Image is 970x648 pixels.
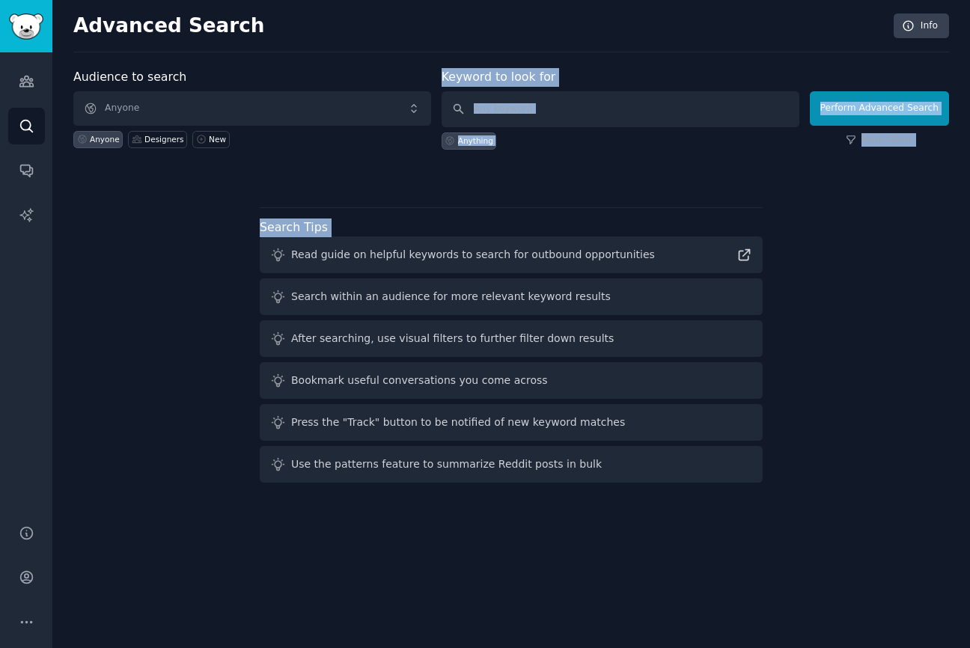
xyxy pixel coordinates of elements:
[291,456,602,472] div: Use the patterns feature to summarize Reddit posts in bulk
[442,91,799,127] input: Any keyword
[442,70,556,84] label: Keyword to look for
[291,289,611,305] div: Search within an audience for more relevant keyword results
[260,220,328,234] label: Search Tips
[90,134,120,144] div: Anyone
[73,70,186,84] label: Audience to search
[209,134,226,144] div: New
[846,133,913,147] a: More filters
[73,91,431,126] button: Anyone
[291,373,548,388] div: Bookmark useful conversations you come across
[291,415,625,430] div: Press the "Track" button to be notified of new keyword matches
[458,135,493,146] div: Anything
[810,91,949,126] button: Perform Advanced Search
[9,13,43,40] img: GummySearch logo
[144,134,184,144] div: Designers
[192,131,229,148] a: New
[73,14,885,38] h2: Advanced Search
[894,13,949,39] a: Info
[291,331,614,346] div: After searching, use visual filters to further filter down results
[291,247,655,263] div: Read guide on helpful keywords to search for outbound opportunities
